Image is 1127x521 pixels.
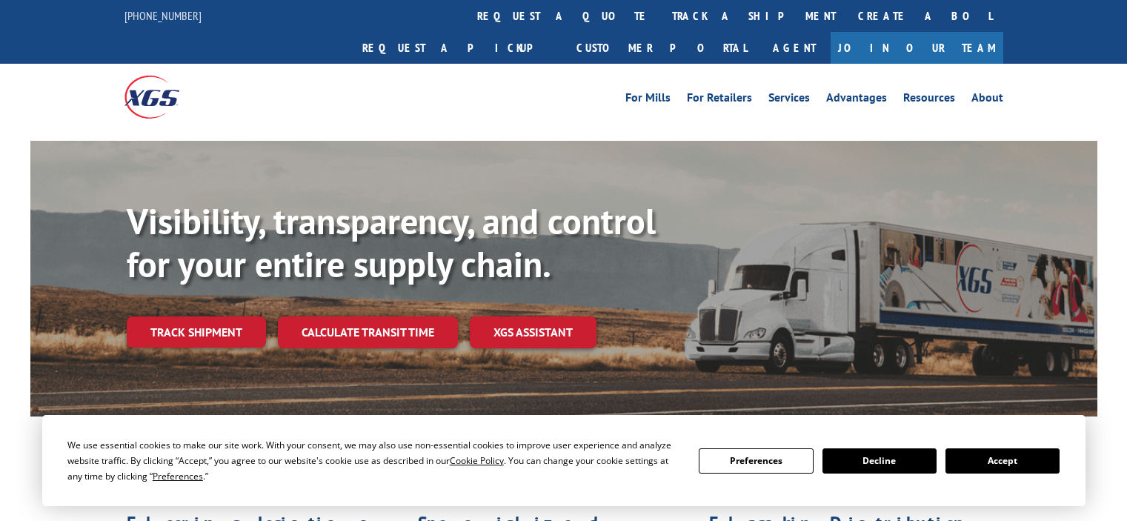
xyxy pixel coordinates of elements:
[124,8,202,23] a: [PHONE_NUMBER]
[758,32,831,64] a: Agent
[42,415,1086,506] div: Cookie Consent Prompt
[768,92,810,108] a: Services
[127,316,266,348] a: Track shipment
[565,32,758,64] a: Customer Portal
[971,92,1003,108] a: About
[831,32,1003,64] a: Join Our Team
[67,437,681,484] div: We use essential cookies to make our site work. With your consent, we may also use non-essential ...
[127,198,656,287] b: Visibility, transparency, and control for your entire supply chain.
[351,32,565,64] a: Request a pickup
[826,92,887,108] a: Advantages
[687,92,752,108] a: For Retailers
[450,454,504,467] span: Cookie Policy
[699,448,813,474] button: Preferences
[470,316,596,348] a: XGS ASSISTANT
[903,92,955,108] a: Resources
[278,316,458,348] a: Calculate transit time
[822,448,937,474] button: Decline
[945,448,1060,474] button: Accept
[625,92,671,108] a: For Mills
[153,470,203,482] span: Preferences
